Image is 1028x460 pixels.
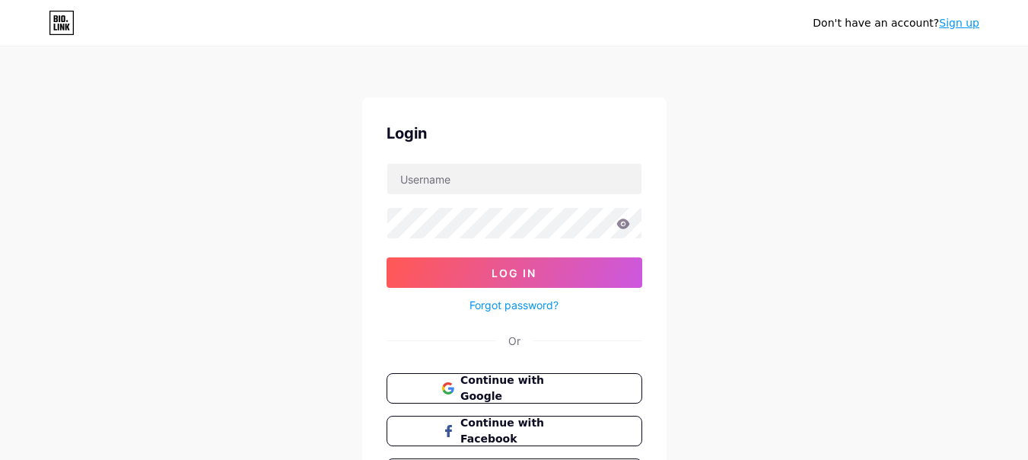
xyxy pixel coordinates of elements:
a: Forgot password? [469,297,559,313]
a: Sign up [939,17,979,29]
button: Continue with Google [387,373,642,404]
button: Log In [387,257,642,288]
div: Or [508,333,520,349]
span: Continue with Facebook [460,415,586,447]
span: Log In [492,267,536,280]
div: Don't have an account? [813,15,979,31]
span: Continue with Google [460,372,586,404]
div: Login [387,122,642,145]
button: Continue with Facebook [387,416,642,446]
input: Username [387,164,641,194]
